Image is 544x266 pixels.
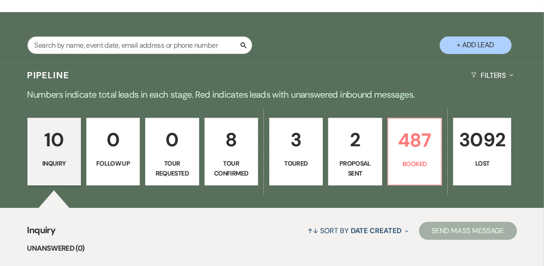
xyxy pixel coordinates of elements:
[394,159,436,169] p: Booked
[27,223,56,243] span: Inquiry
[394,125,436,155] p: 487
[210,125,252,155] p: 8
[92,158,134,168] p: Follow Up
[205,118,258,185] a: 8Tour Confirmed
[86,118,140,185] a: 0Follow Up
[419,222,517,240] button: Send Mass Message
[334,158,376,179] p: Proposal Sent
[275,158,317,168] p: Toured
[459,158,505,168] p: Lost
[92,125,134,155] p: 0
[151,158,193,179] p: Tour Requested
[440,36,512,54] button: + Add Lead
[151,125,193,155] p: 0
[33,158,75,168] p: Inquiry
[351,226,401,235] span: Date Created
[275,125,317,155] p: 3
[210,158,252,179] p: Tour Confirmed
[145,118,199,185] a: 0Tour Requested
[27,69,70,81] h3: Pipeline
[27,118,81,185] a: 10Inquiry
[308,226,319,235] span: ↑↓
[304,219,412,243] button: Sort By Date Created
[334,125,376,155] p: 2
[27,36,252,54] input: Search by name, event date, email address or phone number
[468,63,517,87] button: Filters
[459,125,505,155] p: 3092
[27,243,517,254] li: Unanswered (0)
[269,118,323,185] a: 3Toured
[328,118,382,185] a: 2Proposal Sent
[33,125,75,155] p: 10
[388,118,442,185] a: 487Booked
[453,118,511,185] a: 3092Lost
